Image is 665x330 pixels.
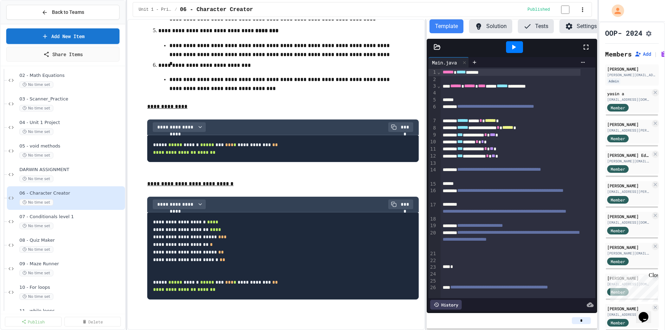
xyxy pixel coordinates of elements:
div: 18 [428,216,437,223]
div: 5 [428,97,437,104]
div: 13 [428,160,437,167]
span: 02 - Math Equations [19,73,124,79]
span: No time set [19,176,53,182]
span: Member [611,228,625,234]
span: 08 - Quiz Maker [19,238,124,243]
span: Back to Teams [52,9,84,16]
h2: Members [605,49,632,59]
button: Tests [518,19,554,33]
div: [EMAIL_ADDRESS][PERSON_NAME][DOMAIN_NAME] [607,128,650,133]
div: [EMAIL_ADDRESS][DOMAIN_NAME] [607,97,650,102]
span: 05 - void methods [19,143,124,149]
span: No time set [19,246,53,253]
span: No time set [19,105,53,112]
div: Main.java [428,57,469,68]
span: Fold line [437,83,441,89]
span: Member [611,135,625,142]
span: 10 - For loops [19,285,124,291]
div: 7 [428,117,437,124]
div: yasin a [607,90,650,97]
span: | [654,50,657,58]
div: 3 [428,83,437,90]
div: 20 [428,230,437,250]
h1: OOP- 2024 [605,28,642,38]
span: 04 - Unit 1 Project [19,120,124,126]
button: Template [429,19,463,33]
span: Fold line [437,69,441,75]
div: Admin [607,78,620,84]
a: Share Items [6,47,119,62]
div: History [430,300,462,310]
div: 6 [428,104,437,118]
span: Member [611,105,625,111]
div: [PERSON_NAME] [607,182,650,189]
span: Member [611,197,625,203]
div: 11 [428,146,437,153]
div: [EMAIL_ADDRESS][DOMAIN_NAME] [607,220,650,225]
span: 07 - Conditionals level 1 [19,214,124,220]
span: Member [611,258,625,265]
span: No time set [19,270,53,276]
span: No time set [19,128,53,135]
a: Delete [64,317,121,327]
div: 15 [428,181,437,188]
div: Main.java [428,59,460,66]
span: 06 - Character Creator [180,6,253,14]
div: [PERSON_NAME] [607,121,650,127]
div: Content is published and visible to students [527,5,578,14]
div: 23 [428,264,437,271]
div: [EMAIL_ADDRESS][DOMAIN_NAME] [607,312,650,317]
div: 25 [428,278,437,285]
span: Member [611,320,625,326]
span: Member [611,166,625,172]
button: Back to Teams [6,5,119,20]
iframe: chat widget [636,302,658,323]
div: 2 [428,76,437,83]
div: [PERSON_NAME][EMAIL_ADDRESS][PERSON_NAME][DOMAIN_NAME] [607,72,657,78]
button: Add [635,51,651,57]
span: No time set [19,293,53,300]
span: No time set [19,199,53,206]
div: [PERSON_NAME] [607,305,650,312]
span: 03 - Scanner_Practice [19,96,124,102]
span: Unit 1 - Primitive Types [139,7,172,12]
div: 1 [428,69,437,76]
div: [PERSON_NAME] [607,213,650,220]
div: 4 [428,90,437,97]
span: / [175,7,177,12]
a: Add New Item [6,28,119,44]
span: Published [527,7,550,12]
div: [PERSON_NAME] Editz [607,152,650,158]
span: 11 - while loops [19,308,124,314]
button: Assignment Settings [645,29,652,37]
div: [PERSON_NAME][EMAIL_ADDRESS][DOMAIN_NAME] [607,159,650,164]
div: 22 [428,257,437,264]
div: 12 [428,153,437,160]
div: 10 [428,139,437,145]
a: Publish [5,317,62,327]
div: [EMAIL_ADDRESS][PERSON_NAME][DOMAIN_NAME] [607,189,650,194]
div: Chat with us now!Close [3,3,48,44]
div: [PERSON_NAME] [607,244,650,250]
div: 14 [428,167,437,181]
div: 16 [428,187,437,202]
span: No time set [19,223,53,229]
span: 06 - Character Creator [19,190,124,196]
div: 21 [428,250,437,257]
span: No time set [19,81,53,88]
div: 8 [428,125,437,132]
span: DARWIN ASSIGNMENT [19,167,124,173]
button: Settings [559,19,602,33]
div: [PERSON_NAME][EMAIL_ADDRESS][PERSON_NAME][DOMAIN_NAME] [607,251,650,256]
div: 9 [428,132,437,139]
iframe: chat widget [608,272,658,302]
button: Solution [469,19,512,33]
span: 09 - Maze Runner [19,261,124,267]
div: 17 [428,202,437,216]
input: publish toggle [553,6,578,14]
span: No time set [19,152,53,159]
div: [EMAIL_ADDRESS][DOMAIN_NAME] [607,282,650,287]
div: 24 [428,271,437,278]
div: My Account [604,3,626,19]
div: 19 [428,222,437,229]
